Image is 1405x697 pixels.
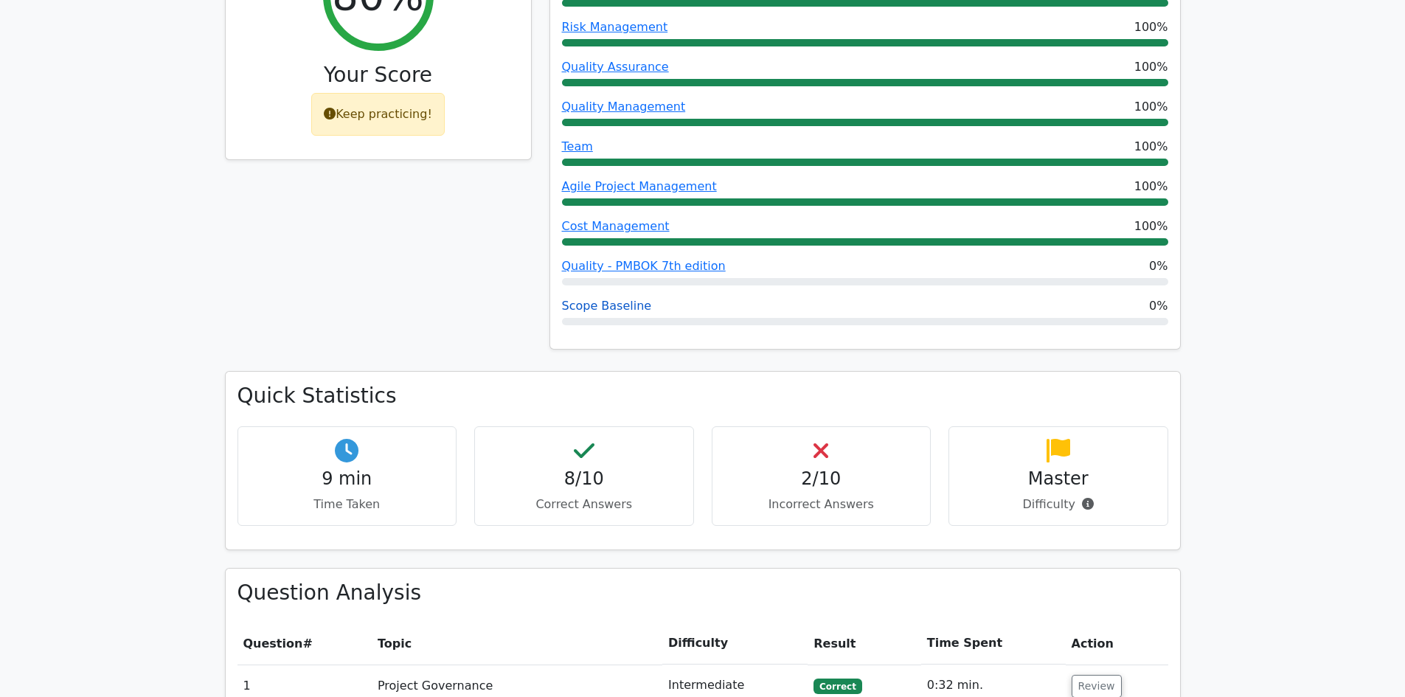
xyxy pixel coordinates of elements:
[1149,257,1168,275] span: 0%
[562,219,670,233] a: Cost Management
[961,468,1156,490] h4: Master
[243,637,303,651] span: Question
[237,623,372,665] th: #
[237,384,1168,409] h3: Quick Statistics
[1134,58,1168,76] span: 100%
[562,100,686,114] a: Quality Management
[562,20,668,34] a: Risk Management
[372,623,662,665] th: Topic
[1134,98,1168,116] span: 100%
[1134,218,1168,235] span: 100%
[562,259,726,273] a: Quality - PMBOK 7th edition
[808,623,921,665] th: Result
[562,139,593,153] a: Team
[237,63,519,88] h3: Your Score
[562,299,652,313] a: Scope Baseline
[724,496,919,513] p: Incorrect Answers
[1134,178,1168,195] span: 100%
[1066,623,1168,665] th: Action
[487,496,681,513] p: Correct Answers
[961,496,1156,513] p: Difficulty
[662,623,808,665] th: Difficulty
[311,93,445,136] div: Keep practicing!
[237,580,1168,606] h3: Question Analysis
[562,179,717,193] a: Agile Project Management
[250,468,445,490] h4: 9 min
[1149,297,1168,315] span: 0%
[921,623,1066,665] th: Time Spent
[1134,138,1168,156] span: 100%
[1134,18,1168,36] span: 100%
[250,496,445,513] p: Time Taken
[724,468,919,490] h4: 2/10
[562,60,669,74] a: Quality Assurance
[487,468,681,490] h4: 8/10
[813,679,861,693] span: Correct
